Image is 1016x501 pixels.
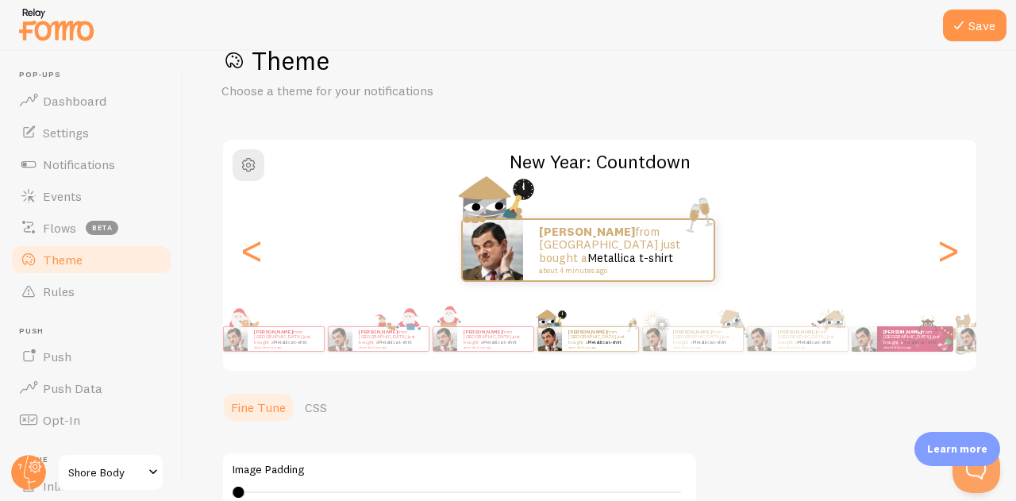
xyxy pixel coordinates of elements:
img: Fomo [748,327,772,351]
span: Opt-In [43,412,80,428]
strong: [PERSON_NAME] [464,329,502,335]
a: Dashboard [10,85,173,117]
a: Events [10,180,173,212]
a: Push Data [10,372,173,404]
p: from [GEOGRAPHIC_DATA] just bought a [778,329,841,349]
h1: Theme [221,44,978,77]
span: beta [86,221,118,235]
strong: [PERSON_NAME] [673,329,711,335]
span: Push [43,349,71,364]
a: Push [10,341,173,372]
a: Shore Body [57,453,164,491]
img: Fomo [329,327,352,351]
strong: [PERSON_NAME] [883,329,922,335]
img: Fomo [433,327,457,351]
a: Metallica t-shirt [379,339,413,345]
img: Fomo [643,327,667,351]
img: fomo-relay-logo-orange.svg [17,4,96,44]
a: Opt-In [10,404,173,436]
a: Metallica t-shirt [588,339,622,345]
a: Settings [10,117,173,148]
span: Notifications [43,156,115,172]
small: about 4 minutes ago [778,345,840,349]
a: Flows beta [10,212,173,244]
span: Events [43,188,82,204]
p: from [GEOGRAPHIC_DATA] just bought a [673,329,737,349]
a: Metallica t-shirt [483,339,518,345]
p: Choose a theme for your notifications [221,82,602,100]
iframe: Help Scout Beacon - Open [952,445,1000,493]
small: about 4 minutes ago [673,345,735,349]
a: Notifications [10,148,173,180]
strong: [PERSON_NAME] [539,224,635,239]
p: from [GEOGRAPHIC_DATA] just bought a [883,329,947,349]
span: Shore Body [68,463,144,482]
label: Image Padding [233,463,687,477]
small: about 4 minutes ago [464,345,525,349]
span: Settings [43,125,89,141]
a: CSS [295,391,337,423]
div: Previous slide [242,193,261,307]
p: from [GEOGRAPHIC_DATA] just bought a [464,329,527,349]
p: from [GEOGRAPHIC_DATA] just bought a [359,329,422,349]
small: about 4 minutes ago [568,345,630,349]
small: about 4 minutes ago [359,345,421,349]
span: Theme [43,252,83,268]
h2: New Year: Countdown [223,149,976,174]
a: Theme [10,244,173,276]
a: Fine Tune [221,391,295,423]
span: Pop-ups [19,70,173,80]
span: Push [19,326,173,337]
span: Push Data [43,380,102,396]
a: Metallica t-shirt [587,250,673,265]
a: Metallica t-shirt [902,339,937,345]
span: Rules [43,283,75,299]
strong: [PERSON_NAME] [254,329,292,335]
small: about 4 minutes ago [254,345,316,349]
p: Learn more [927,441,987,457]
strong: [PERSON_NAME] [359,329,397,335]
p: from [GEOGRAPHIC_DATA] just bought a [254,329,317,349]
span: Flows [43,220,76,236]
span: Dashboard [43,93,106,109]
small: about 4 minutes ago [539,267,693,275]
p: from [GEOGRAPHIC_DATA] just bought a [539,225,698,275]
img: Fomo [224,327,248,351]
img: Fomo [538,327,562,351]
strong: [PERSON_NAME] [778,329,816,335]
a: Metallica t-shirt [693,339,727,345]
div: Learn more [914,432,1000,466]
a: Rules [10,276,173,307]
strong: [PERSON_NAME] [568,329,606,335]
small: about 4 minutes ago [883,345,945,349]
a: Metallica t-shirt [798,339,832,345]
div: Next slide [938,193,957,307]
img: Fomo [463,220,523,280]
img: Fomo [852,326,877,352]
p: from [GEOGRAPHIC_DATA] just bought a [568,329,632,349]
a: Metallica t-shirt [274,339,308,345]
